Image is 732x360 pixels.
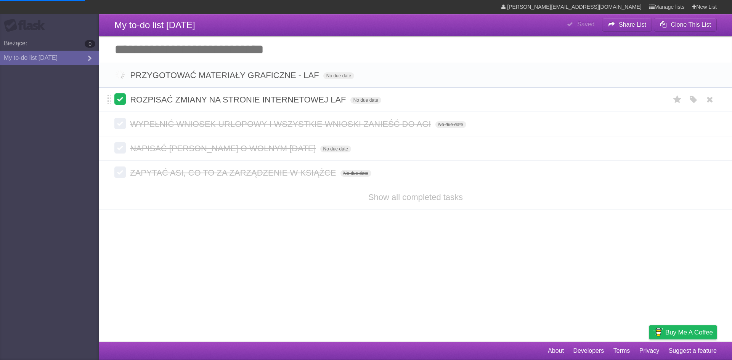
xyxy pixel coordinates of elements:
[548,344,564,358] a: About
[350,97,381,104] span: No due date
[340,170,371,177] span: No due date
[114,142,126,154] label: Done
[602,18,652,32] button: Share List
[619,21,646,28] b: Share List
[577,21,594,27] b: Saved
[323,72,354,79] span: No due date
[665,326,713,339] span: Buy me a coffee
[669,344,717,358] a: Suggest a feature
[114,20,195,30] span: My to-do list [DATE]
[613,344,630,358] a: Terms
[114,166,126,178] label: Done
[649,325,717,339] a: Buy me a coffee
[130,119,433,129] span: WYPEŁNIĆ WNIOSEK URLOPOWY I WSZYSTKIE WNIOSKI ZANIEŚĆ DO AGI
[4,19,50,32] div: Flask
[368,192,463,202] a: Show all completed tasks
[130,168,338,178] span: ZAPYTAĆ ASI, CO TO ZA ZARZĄDZENIE W KSIĄŻCE
[114,118,126,129] label: Done
[320,146,351,152] span: No due date
[435,121,466,128] span: No due date
[653,326,663,339] img: Buy me a coffee
[573,344,604,358] a: Developers
[114,93,126,105] label: Done
[114,69,126,80] label: Done
[671,21,711,28] b: Clone This List
[654,18,717,32] button: Clone This List
[130,95,348,104] span: ROZPISAĆ ZMIANY NA STRONIE INTERNETOWEJ LAF
[670,93,685,106] label: Star task
[85,40,95,48] b: 0
[130,144,318,153] span: NAPISAĆ [PERSON_NAME] O WOLNYM [DATE]
[639,344,659,358] a: Privacy
[130,70,321,80] span: PRZYGOTOWAĆ MATERIAŁY GRAFICZNE - LAF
